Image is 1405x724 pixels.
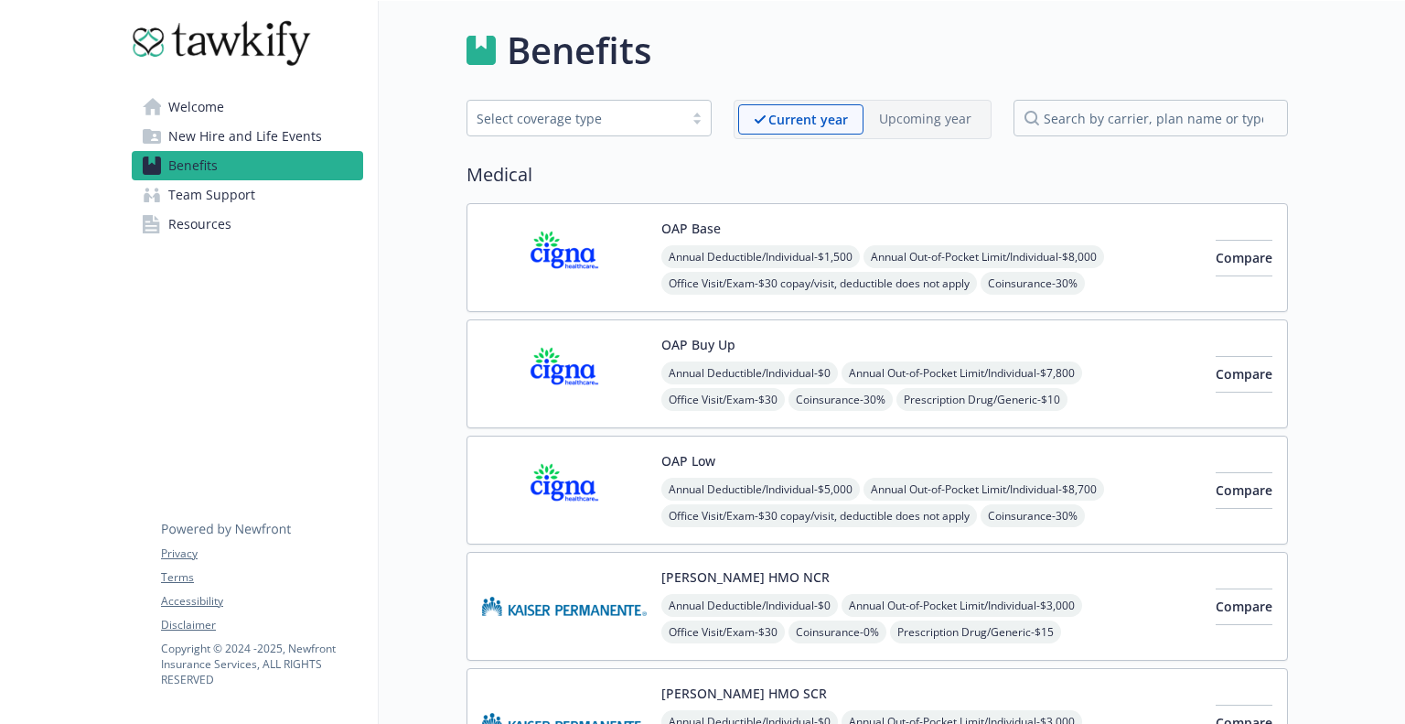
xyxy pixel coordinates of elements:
[863,104,987,135] span: Upcoming year
[842,362,1082,384] span: Annual Out-of-Pocket Limit/Individual - $7,800
[661,594,838,617] span: Annual Deductible/Individual - $0
[482,451,647,529] img: CIGNA carrier logo
[161,593,362,610] a: Accessibility
[132,92,363,122] a: Welcome
[788,621,886,643] span: Coinsurance - 0%
[161,546,362,562] a: Privacy
[981,272,1085,295] span: Coinsurance - 30%
[661,272,977,295] span: Office Visit/Exam - $30 copay/visit, deductible does not apply
[661,567,830,587] button: [PERSON_NAME] HMO NCR
[168,180,255,210] span: Team Support
[890,621,1061,643] span: Prescription Drug/Generic - $15
[1216,589,1272,625] button: Compare
[661,684,827,703] button: [PERSON_NAME] HMO SCR
[1216,356,1272,393] button: Compare
[1014,100,1288,136] input: search by carrier, plan name or type
[863,478,1104,501] span: Annual Out-of-Pocket Limit/Individual - $8,700
[482,219,647,297] img: CIGNA carrier logo
[842,594,1082,617] span: Annual Out-of-Pocket Limit/Individual - $3,000
[896,388,1067,411] span: Prescription Drug/Generic - $10
[661,362,838,384] span: Annual Deductible/Individual - $0
[661,388,785,411] span: Office Visit/Exam - $30
[863,245,1104,268] span: Annual Out-of-Pocket Limit/Individual - $8,000
[168,122,322,151] span: New Hire and Life Events
[788,388,893,411] span: Coinsurance - 30%
[1216,598,1272,615] span: Compare
[507,23,651,78] h1: Benefits
[661,219,721,238] button: OAP Base
[981,504,1085,527] span: Coinsurance - 30%
[768,110,848,129] p: Current year
[661,478,860,501] span: Annual Deductible/Individual - $5,000
[482,335,647,413] img: CIGNA carrier logo
[477,109,674,128] div: Select coverage type
[1216,481,1272,499] span: Compare
[467,161,1288,189] h2: Medical
[132,151,363,180] a: Benefits
[168,92,224,122] span: Welcome
[132,180,363,210] a: Team Support
[161,569,362,586] a: Terms
[168,151,218,180] span: Benefits
[661,504,977,527] span: Office Visit/Exam - $30 copay/visit, deductible does not apply
[161,641,362,687] p: Copyright © 2024 - 2025 , Newfront Insurance Services, ALL RIGHTS RESERVED
[661,245,860,268] span: Annual Deductible/Individual - $1,500
[132,122,363,151] a: New Hire and Life Events
[168,210,231,239] span: Resources
[132,210,363,239] a: Resources
[1216,472,1272,509] button: Compare
[661,451,715,470] button: OAP Low
[661,621,785,643] span: Office Visit/Exam - $30
[1216,240,1272,276] button: Compare
[879,109,971,128] p: Upcoming year
[1216,365,1272,383] span: Compare
[661,335,735,354] button: OAP Buy Up
[482,567,647,645] img: Kaiser Permanente Insurance Company carrier logo
[1216,249,1272,266] span: Compare
[161,617,362,633] a: Disclaimer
